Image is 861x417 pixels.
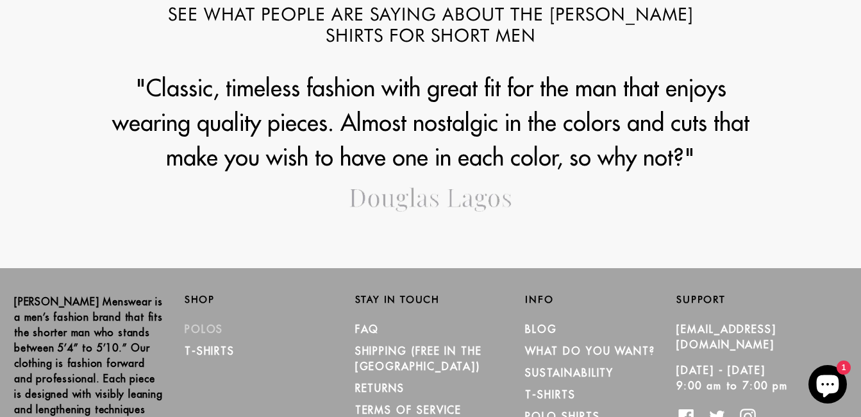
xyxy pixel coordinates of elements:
[805,365,851,407] inbox-online-store-chat: Shopify online store chat
[185,294,336,305] h2: Shop
[355,345,482,373] a: SHIPPING (Free in the [GEOGRAPHIC_DATA])
[349,187,512,212] img: logo-scroll2_1024x1024.png
[676,362,828,393] p: [DATE] - [DATE] 9:00 am to 7:00 pm
[355,323,380,336] a: FAQ
[525,388,575,401] a: T-Shirts
[355,382,405,395] a: RETURNS
[525,345,655,357] a: What Do You Want?
[525,366,614,379] a: Sustainability
[355,294,506,305] h2: Stay in Touch
[185,323,224,336] a: Polos
[676,323,776,351] a: [EMAIL_ADDRESS][DOMAIN_NAME]
[139,4,723,47] h2: See What People are Saying about the [PERSON_NAME] Shirts for Short Men
[355,404,462,416] a: TERMS OF SERVICE
[185,345,235,357] a: T-Shirts
[525,294,676,305] h2: Info
[103,71,759,174] p: "Classic, timeless fashion with great fit for the man that enjoys wearing quality pieces. Almost ...
[676,294,847,305] h2: Support
[525,323,557,336] a: Blog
